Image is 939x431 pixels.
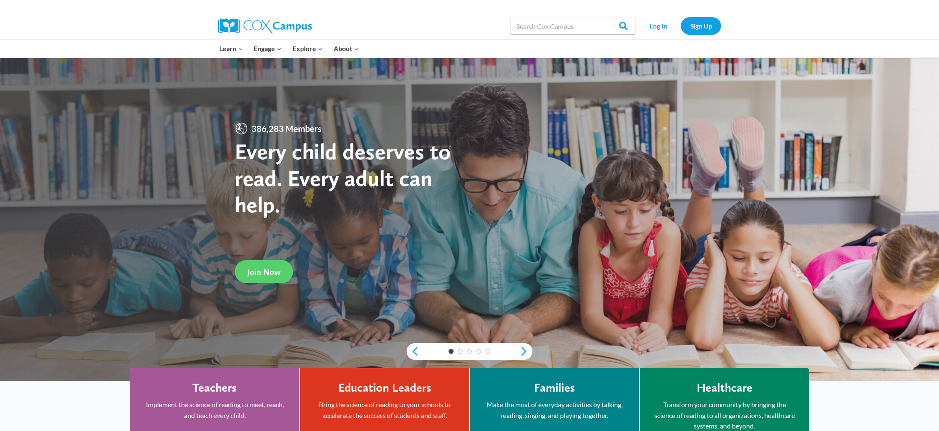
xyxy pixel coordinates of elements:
[338,381,431,395] h4: Education Leaders
[293,43,323,54] span: Explore
[248,122,325,135] span: 386,283 Members
[235,138,451,218] strong: Every child deserves to read. Every adult can help.
[143,399,287,421] p: Implement the science of reading to meet, reach, and teach every child.
[697,381,752,395] h4: Healthcare
[407,346,419,356] a: previous
[313,399,457,421] p: Bring the science of reading to your schools to accelerate the success of students and staff.
[218,18,312,34] img: Cox Campus
[640,17,721,34] nav: Secondary Navigation
[219,43,243,54] span: Learn
[681,17,721,34] a: Sign Up
[467,349,472,354] a: 3
[510,18,636,34] input: Search Cox Campus
[520,346,532,356] a: next
[214,40,364,57] nav: Primary Navigation
[485,349,490,354] a: 5
[407,343,532,360] div: content slider buttons
[458,349,463,354] a: 2
[247,267,280,277] span: Join Now
[640,17,677,34] a: Log In
[235,260,293,283] a: Join Now
[334,43,359,54] span: About
[254,43,282,54] span: Engage
[482,399,626,421] p: Make the most of everyday activities by talking, reading, singing, and playing together.
[192,381,237,395] h4: Teachers
[476,349,481,354] a: 4
[449,349,454,354] a: 1
[534,381,575,395] h4: Families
